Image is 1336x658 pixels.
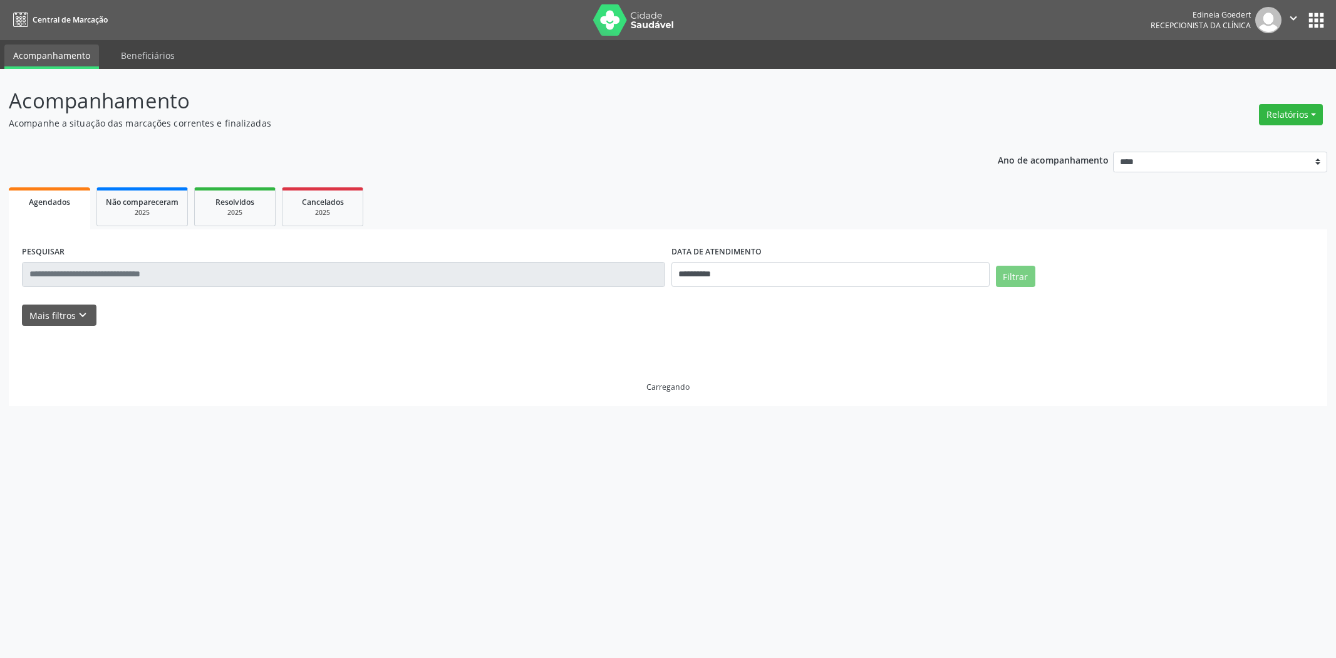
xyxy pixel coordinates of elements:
[204,208,266,217] div: 2025
[9,9,108,30] a: Central de Marcação
[671,243,762,262] label: DATA DE ATENDIMENTO
[112,44,184,66] a: Beneficiários
[76,308,90,322] i: keyboard_arrow_down
[4,44,99,69] a: Acompanhamento
[1282,7,1305,33] button: 
[22,305,96,326] button: Mais filtroskeyboard_arrow_down
[302,197,344,207] span: Cancelados
[9,117,932,130] p: Acompanhe a situação das marcações correntes e finalizadas
[1151,9,1251,20] div: Edineia Goedert
[9,85,932,117] p: Acompanhamento
[1305,9,1327,31] button: apps
[29,197,70,207] span: Agendados
[22,243,65,262] label: PESQUISAR
[106,208,179,217] div: 2025
[106,197,179,207] span: Não compareceram
[1255,7,1282,33] img: img
[33,14,108,25] span: Central de Marcação
[215,197,254,207] span: Resolvidos
[646,382,690,392] div: Carregando
[291,208,354,217] div: 2025
[1151,20,1251,31] span: Recepcionista da clínica
[1287,11,1300,25] i: 
[1259,104,1323,125] button: Relatórios
[996,266,1035,287] button: Filtrar
[998,152,1109,167] p: Ano de acompanhamento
